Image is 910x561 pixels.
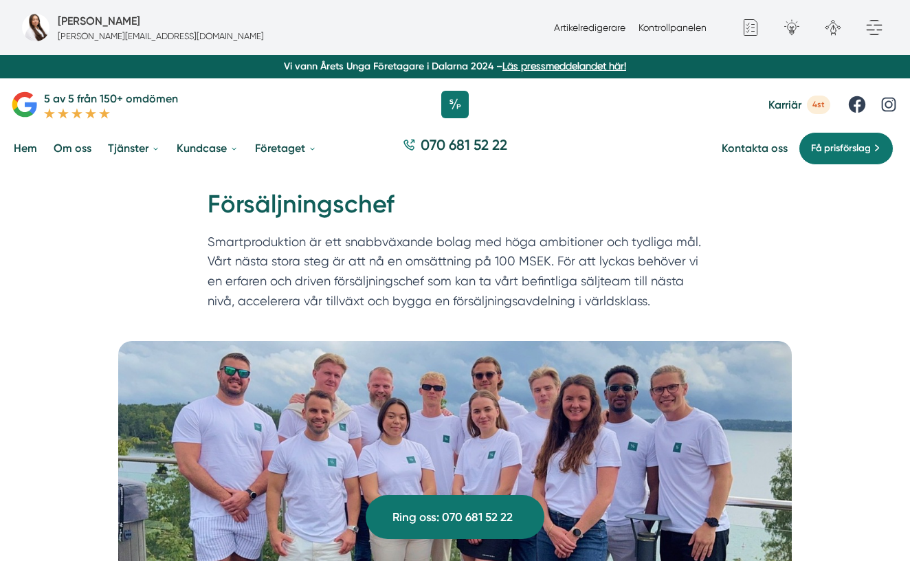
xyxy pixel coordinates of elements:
span: Ring oss: 070 681 52 22 [392,508,513,527]
a: Artikelredigerare [554,22,625,33]
a: Få prisförslag [799,132,894,165]
p: [PERSON_NAME][EMAIL_ADDRESS][DOMAIN_NAME] [58,30,264,43]
p: 5 av 5 från 150+ omdömen [44,90,178,107]
img: foretagsbild-pa-smartproduktion-ett-foretag-i-dalarnas-lan.jpg [22,14,49,41]
a: Företaget [252,131,320,166]
span: Få prisförslag [811,141,871,156]
h1: Försäljningschef [208,188,702,232]
a: 070 681 52 22 [397,135,513,162]
span: 4st [807,96,830,114]
span: Karriär [768,98,801,111]
a: Ring oss: 070 681 52 22 [366,495,544,539]
a: Tjänster [105,131,163,166]
p: Vi vann Årets Unga Företagare i Dalarna 2024 – [5,59,905,73]
a: Kontrollpanelen [639,22,707,33]
a: Läs pressmeddelandet här! [502,60,626,71]
h5: Administratör [58,12,140,30]
a: Om oss [51,131,94,166]
a: Kundcase [174,131,241,166]
span: 070 681 52 22 [421,135,507,155]
a: Kontakta oss [722,142,788,155]
a: Hem [11,131,40,166]
a: Karriär 4st [768,96,830,114]
p: Smartproduktion är ett snabbväxande bolag med höga ambitioner och tydliga mål. Vårt nästa stora s... [208,232,702,318]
